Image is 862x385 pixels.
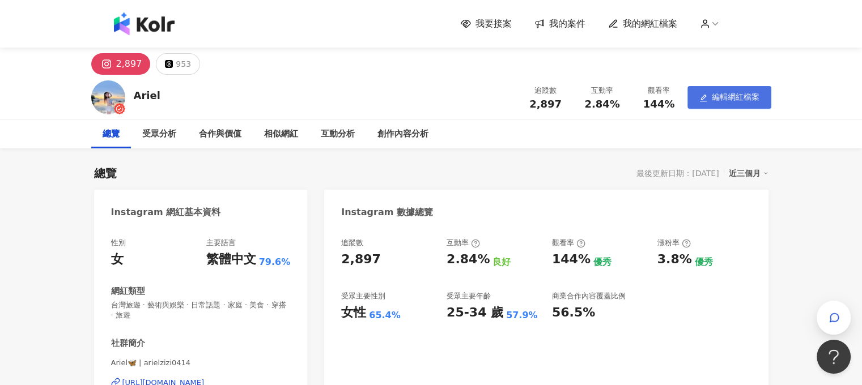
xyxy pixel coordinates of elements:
div: 2,897 [116,56,142,72]
a: 我要接案 [461,18,512,30]
div: 主要語言 [206,238,236,248]
div: 25-34 歲 [447,304,503,322]
div: 網紅類型 [111,285,145,297]
span: 編輯網紅檔案 [712,92,759,101]
span: 我要接案 [475,18,512,30]
div: 追蹤數 [524,85,567,96]
span: 我的網紅檔案 [623,18,677,30]
div: 互動分析 [321,127,355,141]
span: 79.6% [259,256,291,268]
div: 漲粉率 [657,238,691,248]
div: 互動率 [581,85,624,96]
div: 2.84% [447,251,490,268]
div: 創作內容分析 [377,127,428,141]
div: 性別 [111,238,126,248]
div: 3.8% [657,251,692,268]
div: 觀看率 [638,85,681,96]
div: 追蹤數 [341,238,363,248]
span: Ariel🦋 | arielzizi0414 [111,358,291,368]
div: 受眾分析 [142,127,176,141]
div: 總覽 [103,127,120,141]
div: 社群簡介 [111,337,145,349]
div: 合作與價值 [199,127,241,141]
iframe: Help Scout Beacon - Open [817,340,851,374]
div: 女 [111,251,124,268]
div: 近三個月 [729,166,768,181]
div: 56.5% [552,304,595,322]
div: 144% [552,251,591,268]
div: 2,897 [341,251,381,268]
div: 觀看率 [552,238,585,248]
div: 57.9% [506,309,538,322]
div: 良好 [492,256,511,268]
div: 女性 [341,304,366,322]
img: KOL Avatar [91,80,125,114]
button: 2,897 [91,53,151,75]
div: 互動率 [447,238,480,248]
div: Ariel [134,88,160,102]
span: 2.84% [584,99,619,110]
div: 商業合作內容覆蓋比例 [552,291,626,301]
div: 相似網紅 [264,127,298,141]
div: Instagram 數據總覽 [341,206,433,219]
a: 我的案件 [534,18,585,30]
div: 總覽 [94,165,117,181]
span: edit [699,94,707,102]
div: 優秀 [593,256,612,268]
span: 台灣旅遊 · 藝術與娛樂 · 日常話題 · 家庭 · 美食 · 穿搭 · 旅遊 [111,300,291,320]
div: 優秀 [695,256,713,268]
div: Instagram 網紅基本資料 [111,206,221,219]
div: 953 [176,56,191,72]
div: 最後更新日期：[DATE] [636,169,719,178]
a: 我的網紅檔案 [608,18,677,30]
span: 144% [643,99,675,110]
button: 953 [156,53,200,75]
button: edit編輯網紅檔案 [687,86,771,109]
div: 受眾主要性別 [341,291,385,301]
div: 65.4% [369,309,401,322]
img: logo [114,12,175,35]
div: 受眾主要年齡 [447,291,491,301]
span: 2,897 [529,98,562,110]
span: 我的案件 [549,18,585,30]
div: 繁體中文 [206,251,256,268]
